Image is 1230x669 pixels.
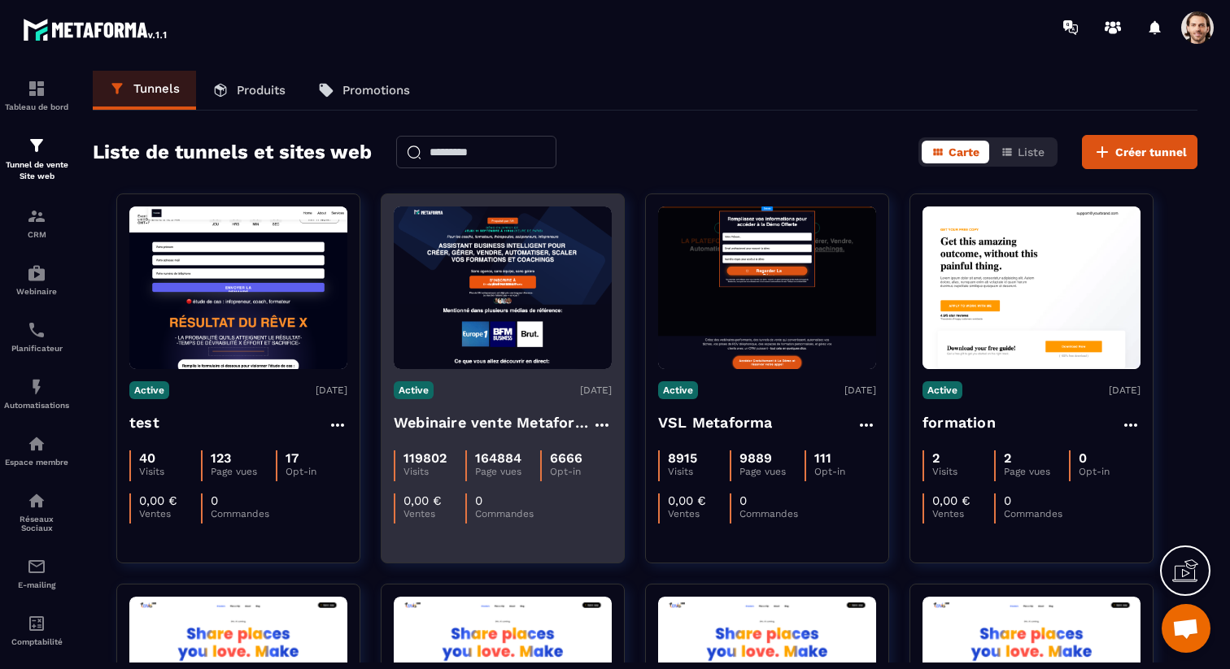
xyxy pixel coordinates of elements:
[658,206,876,369] img: image
[814,466,876,477] p: Opt-in
[211,493,218,508] p: 0
[316,384,347,396] p: [DATE]
[27,491,46,510] img: social-network
[1079,466,1141,477] p: Opt-in
[814,450,831,466] p: 111
[4,515,69,532] p: Réseaux Sociaux
[196,71,302,110] a: Produits
[658,381,698,399] p: Active
[93,136,372,168] h2: Liste de tunnels et sites web
[139,493,177,508] p: 0,00 €
[4,230,69,239] p: CRM
[1004,466,1068,477] p: Page vues
[403,450,447,466] p: 119802
[1162,604,1210,653] div: Ouvrir le chat
[668,508,730,519] p: Ventes
[1004,450,1011,466] p: 2
[93,71,196,110] a: Tunnels
[4,102,69,111] p: Tableau de bord
[27,434,46,454] img: automations
[475,493,482,508] p: 0
[286,450,299,466] p: 17
[394,206,612,369] img: image
[658,411,773,434] h4: VSL Metaforma
[1082,135,1197,169] button: Créer tunnel
[403,493,442,508] p: 0,00 €
[139,508,201,519] p: Ventes
[133,81,180,96] p: Tunnels
[237,83,286,98] p: Produits
[922,411,996,434] h4: formation
[550,450,582,466] p: 6666
[922,381,962,399] p: Active
[394,381,434,399] p: Active
[550,466,612,477] p: Opt-in
[211,508,273,519] p: Commandes
[27,320,46,340] img: scheduler
[1018,146,1045,159] span: Liste
[4,458,69,467] p: Espace membre
[23,15,169,44] img: logo
[27,79,46,98] img: formation
[739,466,804,477] p: Page vues
[475,450,521,466] p: 164884
[27,614,46,633] img: accountant
[129,206,347,369] img: image
[4,602,69,658] a: accountantaccountantComptabilité
[4,401,69,410] p: Automatisations
[129,381,169,399] p: Active
[27,377,46,397] img: automations
[129,411,159,434] h4: test
[475,508,537,519] p: Commandes
[844,384,876,396] p: [DATE]
[932,450,940,466] p: 2
[4,637,69,646] p: Comptabilité
[739,508,801,519] p: Commandes
[1109,384,1141,396] p: [DATE]
[27,206,46,226] img: formation
[4,251,69,308] a: automationsautomationsWebinaire
[475,466,539,477] p: Page vues
[922,141,989,163] button: Carte
[932,466,994,477] p: Visits
[4,545,69,602] a: emailemailE-mailing
[4,479,69,545] a: social-networksocial-networkRéseaux Sociaux
[27,136,46,155] img: formation
[403,508,465,519] p: Ventes
[1079,450,1087,466] p: 0
[4,159,69,182] p: Tunnel de vente Site web
[4,67,69,124] a: formationformationTableau de bord
[394,411,592,434] h4: Webinaire vente Metaforma
[991,141,1054,163] button: Liste
[1115,144,1187,160] span: Créer tunnel
[1004,493,1011,508] p: 0
[4,365,69,422] a: automationsautomationsAutomatisations
[668,450,697,466] p: 8915
[4,287,69,296] p: Webinaire
[922,206,1141,369] img: image
[932,493,970,508] p: 0,00 €
[4,194,69,251] a: formationformationCRM
[932,508,994,519] p: Ventes
[4,580,69,589] p: E-mailing
[580,384,612,396] p: [DATE]
[1004,508,1066,519] p: Commandes
[27,263,46,283] img: automations
[739,450,772,466] p: 9889
[668,466,730,477] p: Visits
[27,557,46,576] img: email
[403,466,465,477] p: Visits
[4,422,69,479] a: automationsautomationsEspace membre
[668,493,706,508] p: 0,00 €
[342,83,410,98] p: Promotions
[139,450,155,466] p: 40
[4,308,69,365] a: schedulerschedulerPlanificateur
[949,146,979,159] span: Carte
[211,450,231,466] p: 123
[139,466,201,477] p: Visits
[302,71,426,110] a: Promotions
[4,124,69,194] a: formationformationTunnel de vente Site web
[739,493,747,508] p: 0
[211,466,275,477] p: Page vues
[286,466,347,477] p: Opt-in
